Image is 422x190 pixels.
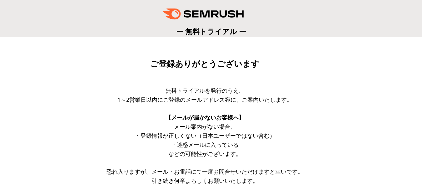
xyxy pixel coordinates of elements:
[151,177,258,184] span: 引き続き何卒よろしくお願いいたします。
[171,141,239,148] span: ・迷惑メールに入っている
[176,26,246,36] span: ー 無料トライアル ー
[150,59,259,69] span: ご登録ありがとうございます
[166,114,244,121] span: 【メールが届かないお客様へ】
[117,96,292,103] span: 1～2営業日以内にご登録のメールアドレス宛に、ご案内いたします。
[166,87,244,94] span: 無料トライアルを発行のうえ、
[135,132,275,139] span: ・登録情報が正しくない（日本ユーザーではない含む）
[107,168,303,175] span: 恐れ入りますが、メール・お電話にて一度お問合せいただけますと幸いです。
[168,150,241,157] span: などの可能性がございます。
[174,123,236,130] span: メール案内がない場合、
